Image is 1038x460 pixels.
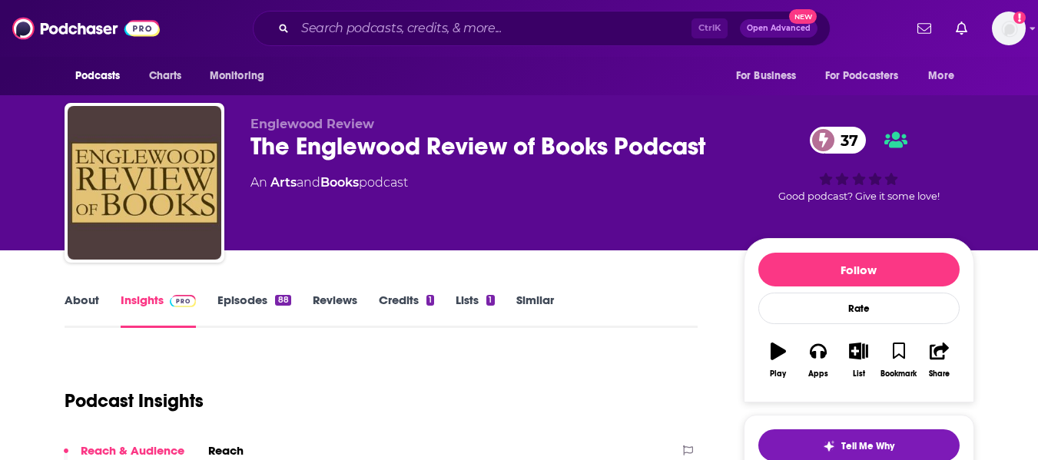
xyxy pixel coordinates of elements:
[199,61,284,91] button: open menu
[691,18,728,38] span: Ctrl K
[320,175,359,190] a: Books
[217,293,290,328] a: Episodes88
[170,295,197,307] img: Podchaser Pro
[456,293,494,328] a: Lists1
[313,293,357,328] a: Reviews
[929,369,950,379] div: Share
[758,293,960,324] div: Rate
[68,106,221,260] img: The Englewood Review of Books Podcast
[295,16,691,41] input: Search podcasts, credits, & more...
[770,369,786,379] div: Play
[808,369,828,379] div: Apps
[810,127,866,154] a: 37
[275,295,290,306] div: 88
[758,253,960,286] button: Follow
[121,293,197,328] a: InsightsPodchaser Pro
[270,175,297,190] a: Arts
[486,295,494,306] div: 1
[789,9,817,24] span: New
[853,369,865,379] div: List
[823,440,835,452] img: tell me why sparkle
[139,61,191,91] a: Charts
[12,14,160,43] img: Podchaser - Follow, Share and Rate Podcasts
[250,117,374,131] span: Englewood Review
[992,12,1026,45] span: Logged in as angelabellBL2024
[379,293,434,328] a: Credits1
[950,15,973,41] a: Show notifications dropdown
[65,293,99,328] a: About
[740,19,817,38] button: Open AdvancedNew
[928,65,954,87] span: More
[917,61,973,91] button: open menu
[798,333,838,388] button: Apps
[747,25,811,32] span: Open Advanced
[65,389,204,412] h1: Podcast Insights
[919,333,959,388] button: Share
[65,61,141,91] button: open menu
[149,65,182,87] span: Charts
[426,295,434,306] div: 1
[841,440,894,452] span: Tell Me Why
[253,11,831,46] div: Search podcasts, credits, & more...
[297,175,320,190] span: and
[880,369,917,379] div: Bookmark
[736,65,797,87] span: For Business
[838,333,878,388] button: List
[250,174,408,192] div: An podcast
[815,61,921,91] button: open menu
[1013,12,1026,24] svg: Add a profile image
[75,65,121,87] span: Podcasts
[778,190,940,202] span: Good podcast? Give it some love!
[81,443,184,458] p: Reach & Audience
[992,12,1026,45] img: User Profile
[911,15,937,41] a: Show notifications dropdown
[758,333,798,388] button: Play
[725,61,816,91] button: open menu
[825,65,899,87] span: For Podcasters
[210,65,264,87] span: Monitoring
[879,333,919,388] button: Bookmark
[208,443,244,458] h2: Reach
[744,117,974,212] div: 37Good podcast? Give it some love!
[516,293,554,328] a: Similar
[825,127,866,154] span: 37
[992,12,1026,45] button: Show profile menu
